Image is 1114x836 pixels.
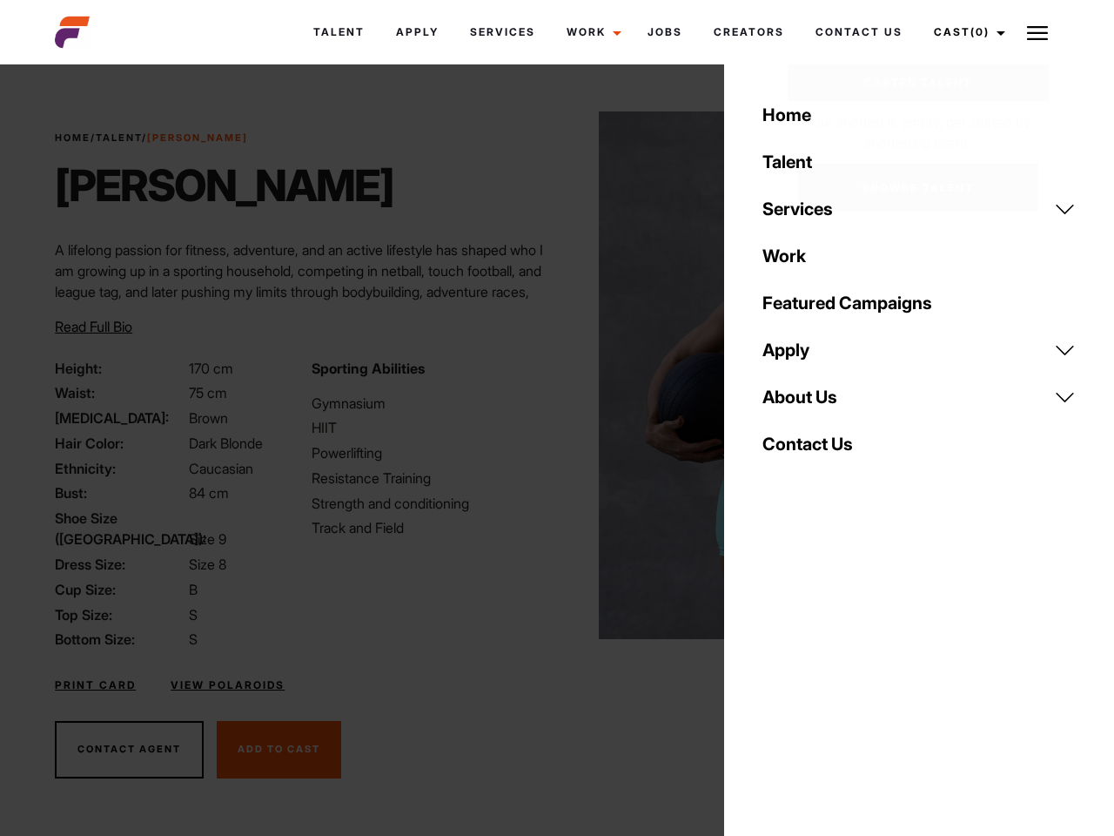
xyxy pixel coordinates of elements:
a: About Us [752,374,1086,421]
a: View Polaroids [171,678,285,693]
span: Size 8 [189,556,226,573]
h1: [PERSON_NAME] [55,159,393,212]
a: Featured Campaigns [752,280,1086,327]
p: Your shortlist is empty, get started by shortlisting talent. [788,101,1049,153]
li: HIIT [312,417,547,438]
span: Dark Blonde [189,435,263,452]
a: Work [551,9,632,56]
span: Height: [55,358,185,379]
a: Services [454,9,551,56]
strong: [PERSON_NAME] [147,131,248,144]
li: Gymnasium [312,393,547,414]
a: Talent [752,138,1086,185]
span: Top Size: [55,604,185,625]
a: Home [55,131,91,144]
span: Bust: [55,482,185,503]
span: Bottom Size: [55,629,185,650]
button: Read Full Bio [55,316,132,337]
span: [MEDICAL_DATA]: [55,408,185,428]
span: 170 cm [189,360,233,377]
span: 75 cm [189,384,227,401]
button: Add To Cast [217,721,341,779]
span: Brown [189,409,228,427]
span: Hair Color: [55,433,185,454]
a: Contact Us [800,9,918,56]
strong: Sporting Abilities [312,360,425,377]
span: Shoe Size ([GEOGRAPHIC_DATA]): [55,508,185,549]
span: Cup Size: [55,579,185,600]
span: (0) [970,25,990,38]
li: Powerlifting [312,442,547,463]
span: Dress Size: [55,554,185,575]
li: Resistance Training [312,468,547,489]
span: Read Full Bio [55,318,132,335]
li: Strength and conditioning [312,493,547,514]
a: Talent [96,131,142,144]
button: Contact Agent [55,721,204,779]
a: Creators [698,9,800,56]
span: B [189,581,198,598]
a: Home [752,91,1086,138]
li: Track and Field [312,517,547,538]
span: Waist: [55,382,185,403]
img: cropped-aefm-brand-fav-22-square.png [55,15,90,50]
a: Jobs [632,9,698,56]
span: Add To Cast [238,743,320,755]
span: S [189,630,198,648]
img: Burger icon [1027,23,1048,44]
span: Ethnicity: [55,458,185,479]
span: Caucasian [189,460,253,477]
a: Casted Talent [788,64,1049,101]
span: / / [55,131,248,145]
a: Services [752,185,1086,233]
p: A lifelong passion for fitness, adventure, and an active lifestyle has shaped who I am growing up... [55,239,547,323]
a: Browse Talent [798,164,1038,212]
a: Contact Us [752,421,1086,468]
a: Apply [752,327,1086,374]
span: Size 9 [189,530,226,548]
a: Talent [298,9,380,56]
span: 84 cm [189,484,229,502]
a: Work [752,233,1086,280]
a: Cast(0) [918,9,1016,56]
a: Apply [380,9,454,56]
a: Print Card [55,678,136,693]
span: S [189,606,198,624]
